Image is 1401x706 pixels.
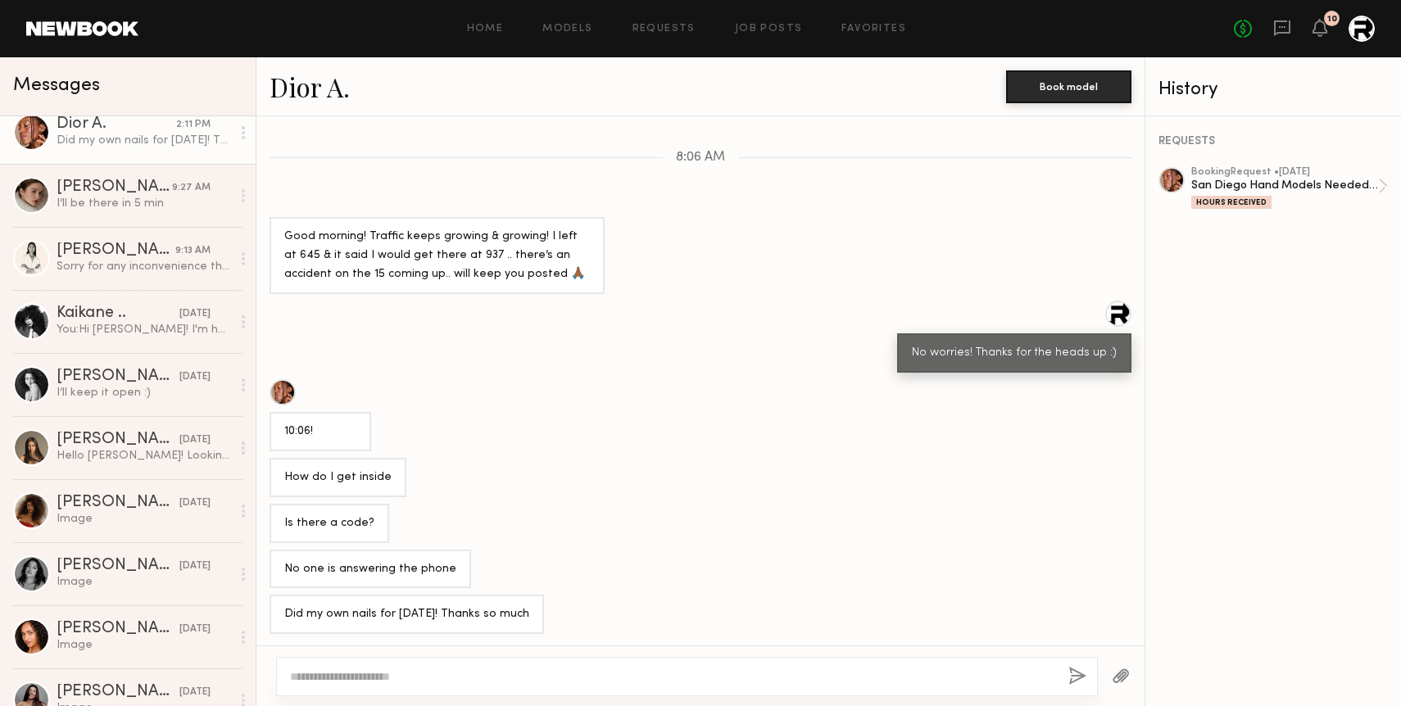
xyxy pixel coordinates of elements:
a: Favorites [841,24,906,34]
div: Image [57,637,231,653]
div: booking Request • [DATE] [1191,167,1378,178]
div: Is there a code? [284,514,374,533]
div: [DATE] [179,432,211,448]
div: [PERSON_NAME] [57,369,179,385]
div: No worries! Thanks for the heads up :) [912,344,1117,363]
div: Good morning! Traffic keeps growing & growing! I left at 645 & it said I would get there at 937 .... [284,228,590,284]
div: 10 [1327,15,1337,24]
div: [DATE] [179,306,211,322]
a: Book model [1006,79,1131,93]
div: [PERSON_NAME] [57,495,179,511]
div: 9:27 AM [172,180,211,196]
div: [DATE] [179,622,211,637]
span: 8:06 AM [676,151,725,165]
div: Did my own nails for [DATE]! Thanks so much [57,133,231,148]
div: Hours Received [1191,196,1272,209]
div: [PERSON_NAME] [57,684,179,700]
div: I’ll keep it open :) [57,385,231,401]
div: 10:06! [284,423,356,441]
div: REQUESTS [1158,136,1388,147]
div: Image [57,511,231,527]
a: Job Posts [735,24,803,34]
div: Image [57,574,231,590]
div: [PERSON_NAME] [57,179,172,196]
div: [PERSON_NAME] [57,558,179,574]
div: I’ll be there in 5 min [57,196,231,211]
div: You: Hi [PERSON_NAME]! I'm happy to share our call sheet for the shoot [DATE][DATE] attached. Thi... [57,322,231,337]
div: No one is answering the phone [284,560,456,579]
div: [DATE] [179,559,211,574]
div: [DATE] [179,369,211,385]
a: bookingRequest •[DATE]San Diego Hand Models Needed (9/4)Hours Received [1191,167,1388,209]
div: 9:13 AM [175,243,211,259]
div: Dior A. [57,116,176,133]
a: Models [542,24,592,34]
a: Requests [632,24,696,34]
div: History [1158,80,1388,99]
div: [PERSON_NAME] [57,432,179,448]
div: Did my own nails for [DATE]! Thanks so much [284,605,529,624]
div: San Diego Hand Models Needed (9/4) [1191,178,1378,193]
div: Sorry for any inconvenience this may cause [57,259,231,274]
div: [PERSON_NAME] [57,242,175,259]
div: Kaikane .. [57,305,179,322]
a: Dior A. [270,69,350,104]
div: 2:11 PM [176,117,211,133]
div: How do I get inside [284,468,392,487]
div: Hello [PERSON_NAME]! Looking forward to hearing back from you [EMAIL_ADDRESS][DOMAIN_NAME] Thanks 🙏🏼 [57,448,231,464]
div: [DATE] [179,496,211,511]
button: Book model [1006,70,1131,103]
div: [PERSON_NAME] [57,621,179,637]
span: Messages [13,76,100,95]
div: [DATE] [179,685,211,700]
a: Home [467,24,504,34]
